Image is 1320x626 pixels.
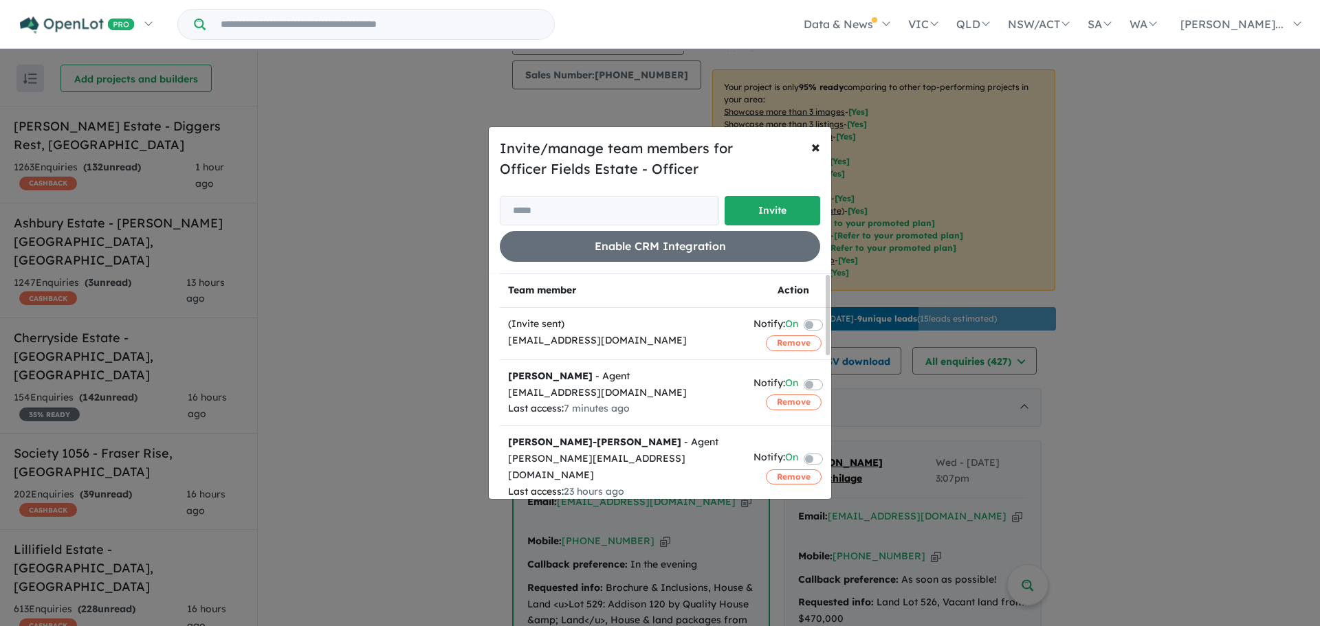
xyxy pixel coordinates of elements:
[753,449,798,468] div: Notify:
[500,231,820,262] button: Enable CRM Integration
[508,484,737,500] div: Last access:
[766,394,822,410] button: Remove
[785,449,798,468] span: On
[753,375,798,394] div: Notify:
[785,375,798,394] span: On
[508,368,737,385] div: - Agent
[508,333,737,349] div: [EMAIL_ADDRESS][DOMAIN_NAME]
[725,196,820,225] button: Invite
[508,401,737,417] div: Last access:
[208,10,551,39] input: Try estate name, suburb, builder or developer
[20,16,135,34] img: Openlot PRO Logo White
[785,316,798,335] span: On
[564,485,624,498] span: 23 hours ago
[508,436,681,448] strong: [PERSON_NAME]‑[PERSON_NAME]
[564,402,630,414] span: 7 minutes ago
[508,434,737,451] div: - Agent
[508,370,593,382] strong: [PERSON_NAME]
[508,316,737,333] div: (Invite sent)
[500,274,745,308] th: Team member
[745,274,841,308] th: Action
[508,385,737,401] div: [EMAIL_ADDRESS][DOMAIN_NAME]
[766,335,822,350] button: Remove
[1180,17,1284,31] span: [PERSON_NAME]...
[508,451,737,484] div: [PERSON_NAME][EMAIL_ADDRESS][DOMAIN_NAME]
[500,138,820,179] h5: Invite/manage team members for Officer Fields Estate - Officer
[753,316,798,335] div: Notify:
[766,469,822,484] button: Remove
[811,136,820,157] span: ×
